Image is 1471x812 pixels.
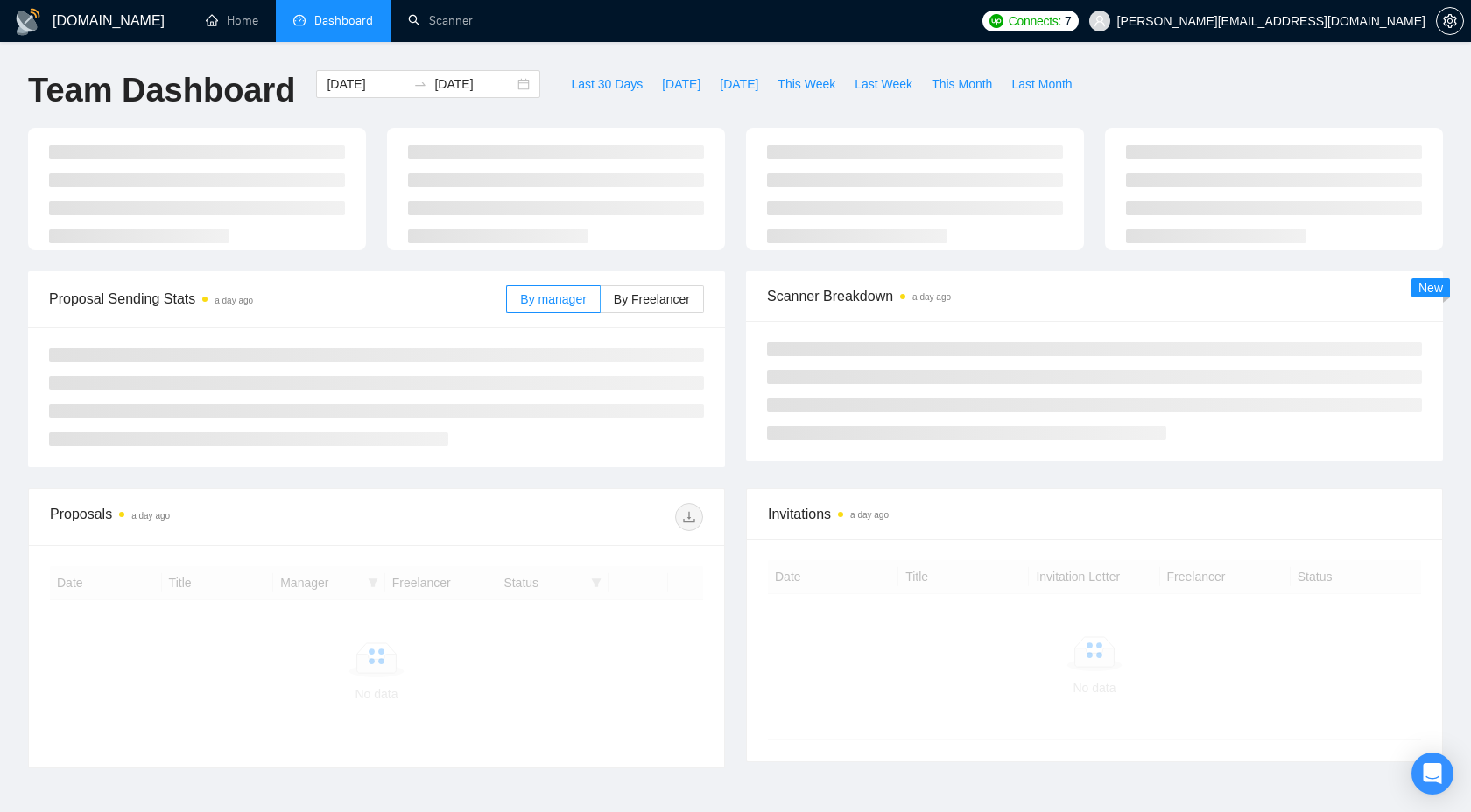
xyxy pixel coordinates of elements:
span: This Month [932,74,992,94]
span: [DATE] [662,74,700,94]
span: This Week [778,74,835,94]
button: Last Month [1002,70,1081,98]
button: [DATE] [652,70,710,98]
a: homeHome [206,13,258,28]
button: Last 30 Days [561,70,652,98]
span: Last Week [855,74,912,94]
h1: Team Dashboard [28,70,295,111]
span: swap-right [413,77,427,91]
time: a day ago [215,296,253,305]
a: setting [1436,14,1464,28]
span: user [1094,15,1106,27]
span: Scanner Breakdown [767,285,1422,307]
time: a day ago [850,510,889,520]
button: [DATE] [710,70,768,98]
div: Proposals [50,503,377,531]
span: Last 30 Days [571,74,643,94]
span: Proposal Sending Stats [49,288,506,310]
span: Dashboard [314,13,373,28]
button: This Week [768,70,845,98]
time: a day ago [131,511,170,521]
span: [DATE] [720,74,758,94]
input: End date [434,74,514,94]
span: Invitations [768,503,1421,525]
input: Start date [327,74,406,94]
span: 7 [1065,11,1072,31]
span: By manager [520,292,586,306]
span: setting [1437,14,1463,28]
time: a day ago [912,292,951,302]
button: This Month [922,70,1002,98]
a: searchScanner [408,13,473,28]
span: By Freelancer [614,292,690,306]
img: logo [14,8,42,36]
button: setting [1436,7,1464,35]
span: to [413,77,427,91]
span: New [1418,281,1443,295]
span: Connects: [1009,11,1061,31]
div: Open Intercom Messenger [1411,752,1453,794]
img: upwork-logo.png [989,14,1003,28]
button: Last Week [845,70,922,98]
span: dashboard [293,14,306,26]
span: Last Month [1011,74,1072,94]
